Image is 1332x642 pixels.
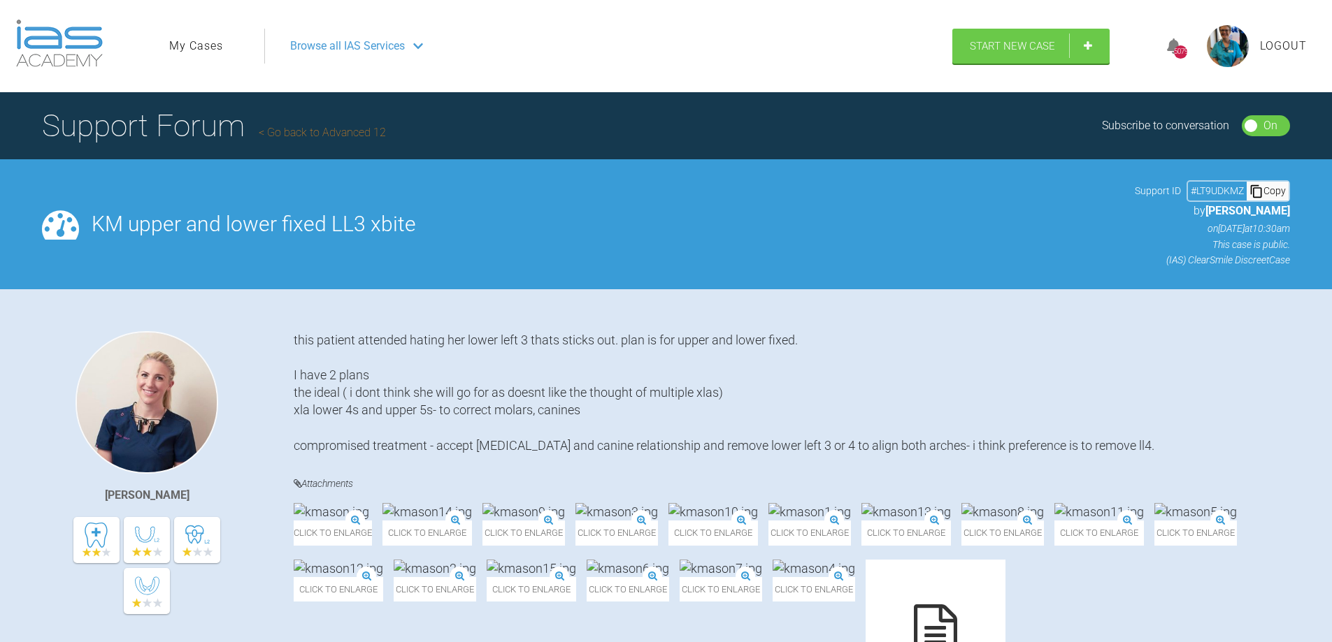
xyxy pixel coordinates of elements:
img: logo-light.3e3ef733.png [16,20,103,67]
div: On [1263,117,1277,135]
img: kmason6.jpg [587,560,669,577]
span: [PERSON_NAME] [1205,204,1290,217]
a: Logout [1260,37,1307,55]
span: Click to enlarge [680,577,762,601]
span: Start New Case [970,40,1055,52]
a: Start New Case [952,29,1110,64]
span: Click to enlarge [575,520,658,545]
span: Click to enlarge [668,520,758,545]
div: Subscribe to conversation [1102,117,1229,135]
img: kmason7.jpg [680,560,762,577]
span: Click to enlarge [1054,520,1144,545]
img: kmason1.jpg [768,503,851,520]
img: kmason13.jpg [861,503,951,520]
span: Click to enlarge [394,577,476,601]
p: by [1135,202,1290,220]
span: Click to enlarge [768,520,851,545]
h4: Attachments [294,475,1290,493]
span: Click to enlarge [487,577,576,601]
span: Click to enlarge [382,520,472,545]
span: Click to enlarge [294,520,372,545]
p: This case is public. [1135,237,1290,252]
span: Click to enlarge [482,520,565,545]
img: kmason.jpg [294,503,369,520]
img: profile.png [1207,25,1249,67]
a: My Cases [169,37,223,55]
span: Click to enlarge [861,520,951,545]
span: Click to enlarge [773,577,855,601]
span: Click to enlarge [1154,520,1237,545]
span: Click to enlarge [294,577,383,601]
img: kmason8.jpg [961,503,1044,520]
h1: Support Forum [42,101,386,150]
img: kmason3.jpg [575,503,658,520]
img: kmason11.jpg [1054,503,1144,520]
div: [PERSON_NAME] [105,486,189,504]
div: this patient attended hating her lower left 3 thats sticks out. plan is for upper and lower fixed... [294,331,1290,454]
span: Click to enlarge [961,520,1044,545]
span: Support ID [1135,183,1181,198]
img: Olivia Nixon [76,331,218,474]
img: kmason9.jpg [482,503,565,520]
span: Browse all IAS Services [290,37,405,55]
p: (IAS) ClearSmile Discreet Case [1135,252,1290,268]
img: kmason5.jpg [1154,503,1237,520]
img: kmason14.jpg [382,503,472,520]
div: 5079 [1174,45,1187,59]
img: kmason2.jpg [394,560,476,577]
h2: KM upper and lower fixed LL3 xbite [92,214,1122,235]
img: kmason10.jpg [668,503,758,520]
img: kmason15.jpg [487,560,576,577]
a: Go back to Advanced 12 [259,126,386,139]
span: Click to enlarge [587,577,669,601]
div: # LT9UDKMZ [1188,183,1247,198]
img: kmason12.jpg [294,560,383,577]
div: Copy [1247,182,1289,200]
p: on [DATE] at 10:30am [1135,221,1290,236]
img: kmason4.jpg [773,560,855,577]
